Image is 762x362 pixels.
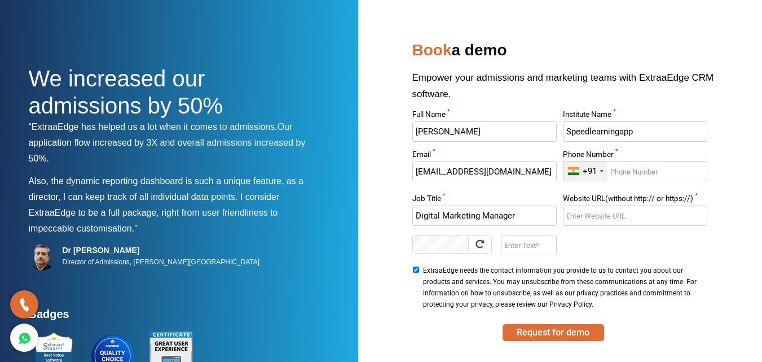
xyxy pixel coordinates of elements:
[563,151,707,162] label: Phone Number
[563,195,707,206] label: Website URL(without http:// or https://)
[412,37,734,69] h2: a demo
[503,324,604,341] button: SUBMIT
[563,121,707,142] input: Enter Institute Name
[63,255,260,269] p: Director of Admissions, [PERSON_NAME][GEOGRAPHIC_DATA]
[63,245,260,255] h5: Dr [PERSON_NAME]
[412,41,452,59] span: Book
[412,195,557,206] label: Job Title
[29,307,316,328] h4: Badges
[412,206,557,226] input: Enter Job Title
[563,206,707,226] input: Enter Website URL
[29,66,223,118] span: We increased our admissions by 50%
[501,235,557,255] input: Enter Text
[29,176,303,202] span: Also, the dynamic reporting dashboard is such a unique feature, as a director, I can keep track o...
[563,162,607,181] div: India (भारत): +91
[412,151,557,162] label: Email
[412,267,420,273] input: ExtraaEdge needs the contact information you provide to us to contact you about our products and ...
[412,121,557,142] input: Enter Full Name
[29,122,278,132] span: “ExtraaEdge has helped us a lot when it comes to admissions.
[563,161,707,181] input: Enter Phone Number
[583,166,597,177] div: +91
[563,111,707,121] label: Institute Name
[29,122,306,163] span: Our application flow increased by 3X and overall admissions increased by 50%.
[423,265,704,310] span: ExtraaEdge needs the contact information you provide to us to contact you about our products and ...
[412,161,557,181] input: Enter Email
[412,111,557,121] label: Full Name
[412,69,734,111] p: Empower your admissions and marketing teams with ExtraaEdge CRM software.
[29,192,280,233] span: I consider ExtraaEdge to be a full package, right from user friendliness to impeccable customisat...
